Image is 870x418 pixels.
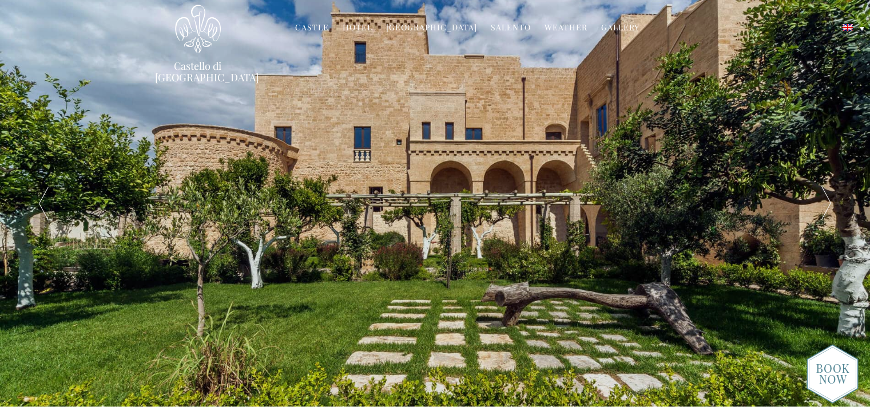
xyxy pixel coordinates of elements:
[343,22,372,35] a: Hotel
[843,24,853,31] img: English
[807,344,859,404] img: new-booknow.png
[491,22,531,35] a: Salento
[386,22,477,35] a: [GEOGRAPHIC_DATA]
[175,5,221,53] img: Castello di Ugento
[295,22,329,35] a: Castle
[155,60,241,83] a: Castello di [GEOGRAPHIC_DATA]
[545,22,587,35] a: Weather
[601,22,639,35] a: Gallery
